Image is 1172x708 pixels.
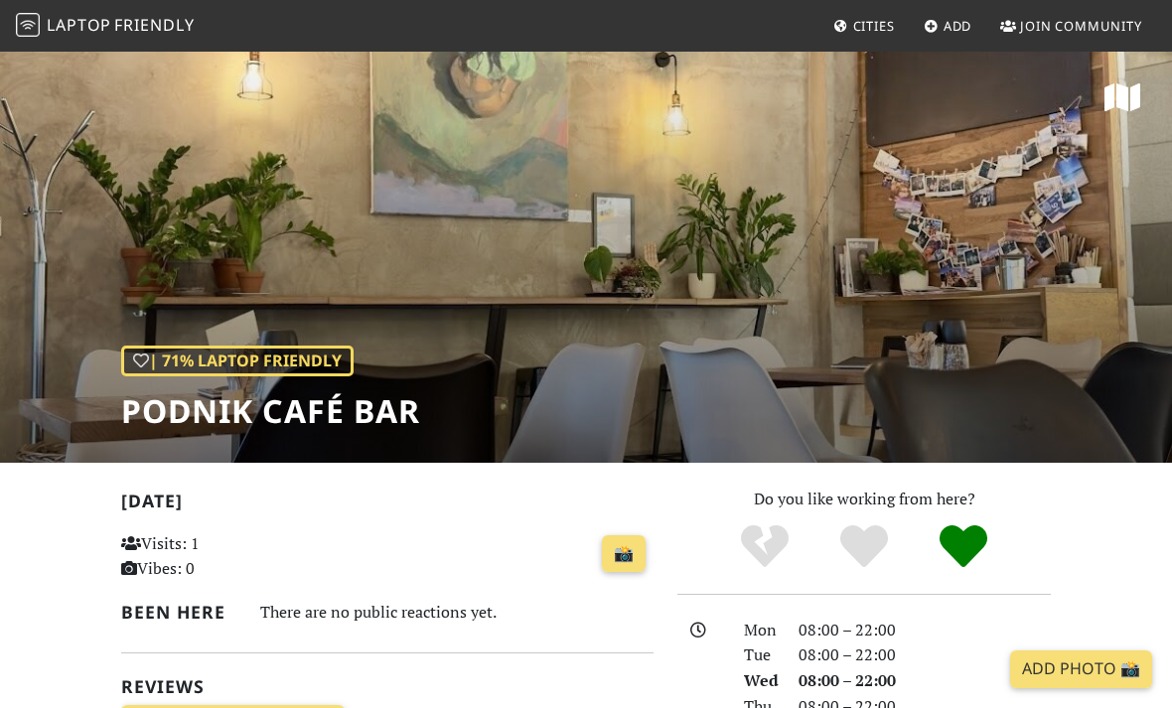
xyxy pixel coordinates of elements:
div: Mon [732,618,788,643]
a: Cities [825,8,903,44]
h2: Been here [121,602,236,623]
div: Tue [732,642,788,668]
div: 08:00 – 22:00 [787,668,1063,694]
span: Add [944,17,972,35]
div: 08:00 – 22:00 [787,642,1063,668]
h1: Podnik café bar [121,392,420,430]
div: 08:00 – 22:00 [787,618,1063,643]
div: Definitely! [914,522,1013,572]
a: 📸 [602,535,646,573]
p: Visits: 1 Vibes: 0 [121,531,283,582]
div: Yes [814,522,914,572]
a: Join Community [992,8,1150,44]
a: Add Photo 📸 [1010,650,1152,688]
div: There are no public reactions yet. [260,598,654,627]
p: Do you like working from here? [677,487,1051,512]
a: Add [916,8,980,44]
div: | 71% Laptop Friendly [121,346,354,377]
h2: [DATE] [121,491,654,519]
span: Friendly [114,14,194,36]
div: Wed [732,668,788,694]
a: LaptopFriendly LaptopFriendly [16,9,195,44]
span: Laptop [47,14,111,36]
span: Join Community [1020,17,1142,35]
div: No [715,522,814,572]
img: LaptopFriendly [16,13,40,37]
span: Cities [853,17,895,35]
h2: Reviews [121,676,654,697]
